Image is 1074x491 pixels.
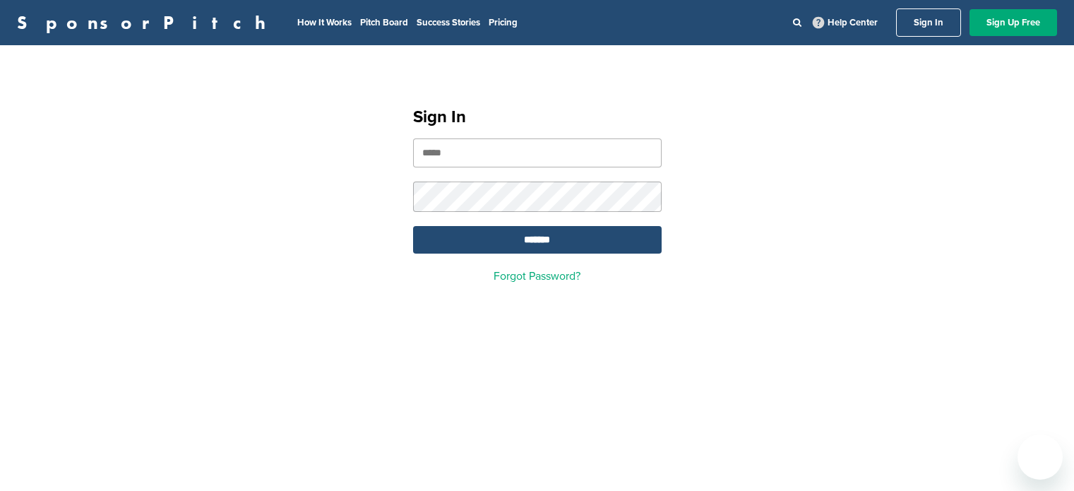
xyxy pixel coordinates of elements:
[810,14,881,31] a: Help Center
[413,105,662,130] h1: Sign In
[969,9,1057,36] a: Sign Up Free
[489,17,518,28] a: Pricing
[360,17,408,28] a: Pitch Board
[297,17,352,28] a: How It Works
[417,17,480,28] a: Success Stories
[17,13,275,32] a: SponsorPitch
[896,8,961,37] a: Sign In
[494,269,580,283] a: Forgot Password?
[1018,434,1063,480] iframe: Button to launch messaging window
